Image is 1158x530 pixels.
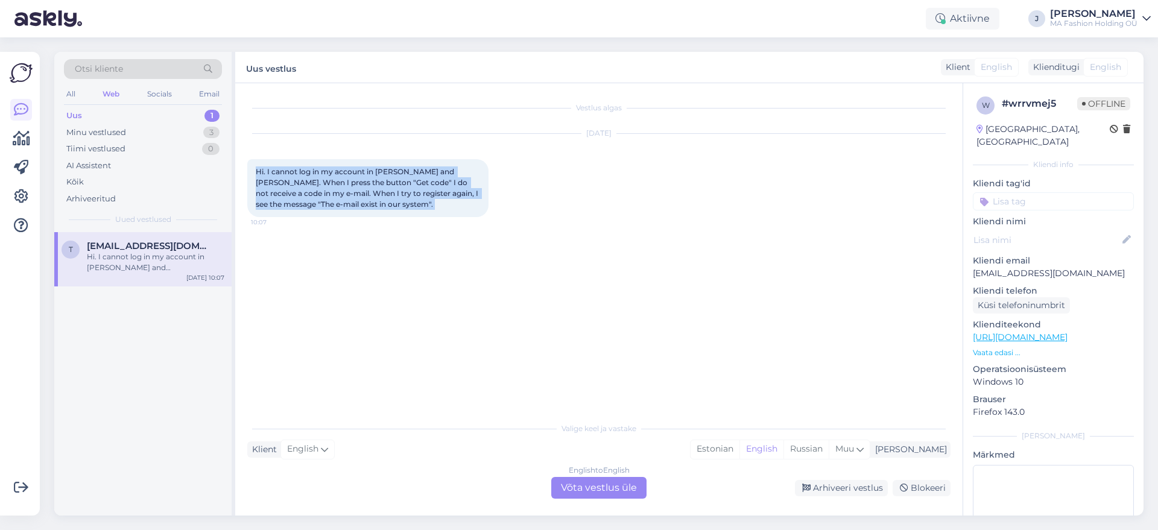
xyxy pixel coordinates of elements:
div: Küsi telefoninumbrit [973,297,1070,314]
p: Kliendi email [973,254,1134,267]
input: Lisa tag [973,192,1134,210]
div: [GEOGRAPHIC_DATA], [GEOGRAPHIC_DATA] [976,123,1110,148]
span: 10:07 [251,218,296,227]
span: t [69,245,73,254]
div: Uus [66,110,82,122]
p: Märkmed [973,449,1134,461]
p: Windows 10 [973,376,1134,388]
div: [PERSON_NAME] [1050,9,1137,19]
div: Klienditugi [1028,61,1080,74]
div: MA Fashion Holding OÜ [1050,19,1137,28]
p: Vaata edasi ... [973,347,1134,358]
span: w [982,101,990,110]
div: # wrrvmej5 [1002,96,1077,111]
span: Offline [1077,97,1130,110]
div: Valige keel ja vastake [247,423,951,434]
div: Web [100,86,122,102]
p: Kliendi nimi [973,215,1134,228]
span: Muu [835,443,854,454]
p: Kliendi tag'id [973,177,1134,190]
p: Operatsioonisüsteem [973,363,1134,376]
a: [PERSON_NAME]MA Fashion Holding OÜ [1050,9,1151,28]
p: [EMAIL_ADDRESS][DOMAIN_NAME] [973,267,1134,280]
div: Blokeeri [893,480,951,496]
span: tlupanova@abv.bg [87,241,212,251]
div: [DATE] 10:07 [186,273,224,282]
div: Minu vestlused [66,127,126,139]
span: Otsi kliente [75,63,123,75]
span: English [981,61,1012,74]
div: Klient [247,443,277,456]
div: 0 [202,143,220,155]
div: 3 [203,127,220,139]
span: English [287,443,318,456]
div: Vestlus algas [247,103,951,113]
div: 1 [204,110,220,122]
span: Uued vestlused [115,214,171,225]
input: Lisa nimi [973,233,1120,247]
img: Askly Logo [10,62,33,84]
div: Kõik [66,176,84,188]
div: Arhiveeritud [66,193,116,205]
div: Socials [145,86,174,102]
div: Kliendi info [973,159,1134,170]
label: Uus vestlus [246,59,296,75]
p: Firefox 143.0 [973,406,1134,418]
span: Hi. I cannot log in my account in [PERSON_NAME] and [PERSON_NAME]. When I press the button "Get c... [256,167,480,209]
div: Tiimi vestlused [66,143,125,155]
div: Estonian [691,440,739,458]
div: Klient [941,61,970,74]
div: [DATE] [247,128,951,139]
div: Email [197,86,222,102]
div: All [64,86,78,102]
div: [PERSON_NAME] [973,431,1134,441]
div: English [739,440,783,458]
div: J [1028,10,1045,27]
p: Brauser [973,393,1134,406]
p: Kliendi telefon [973,285,1134,297]
div: English to English [569,465,630,476]
div: Russian [783,440,829,458]
div: [PERSON_NAME] [870,443,947,456]
div: AI Assistent [66,160,111,172]
a: [URL][DOMAIN_NAME] [973,332,1068,342]
p: Klienditeekond [973,318,1134,331]
div: Võta vestlus üle [551,477,647,499]
div: Aktiivne [926,8,999,30]
span: English [1090,61,1121,74]
div: Arhiveeri vestlus [795,480,888,496]
div: Hi. I cannot log in my account in [PERSON_NAME] and [PERSON_NAME]. When I press the button "Get c... [87,251,224,273]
